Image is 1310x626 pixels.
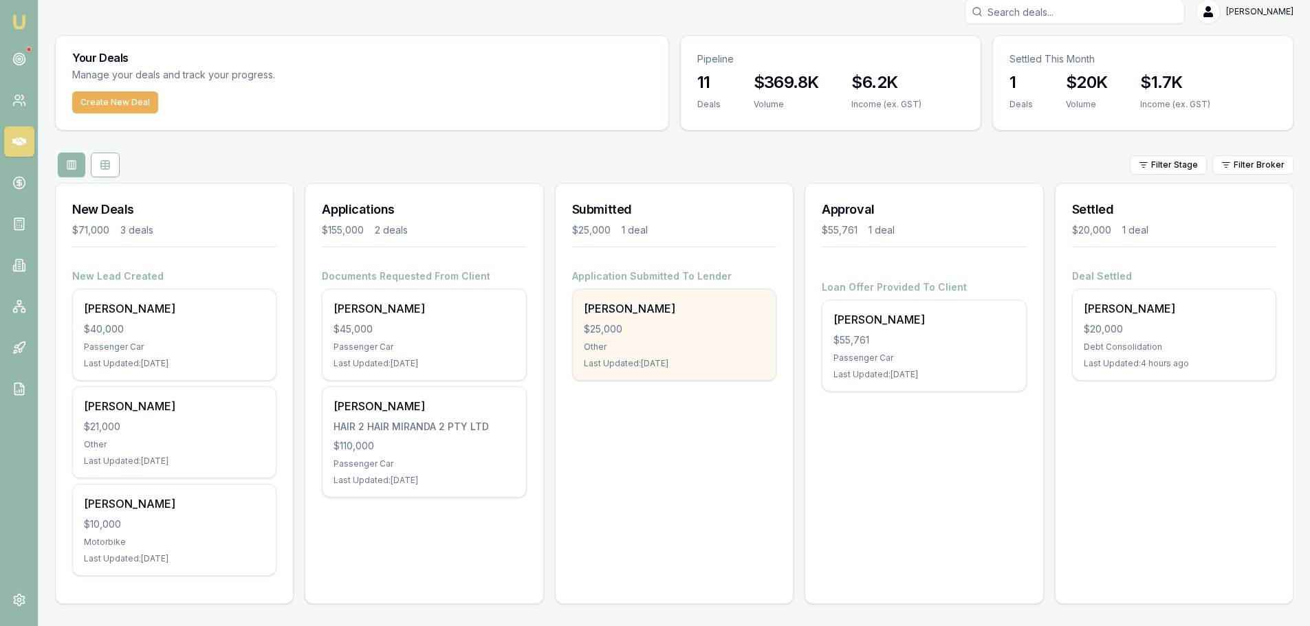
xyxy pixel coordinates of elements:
h4: Loan Offer Provided To Client [822,280,1026,294]
div: Other [584,342,765,353]
button: Filter Broker [1212,155,1293,175]
img: emu-icon-u.png [11,14,28,30]
div: Motorbike [84,537,265,548]
h4: Application Submitted To Lender [572,269,776,283]
div: [PERSON_NAME] [84,495,265,512]
div: 1 deal [869,223,895,237]
div: $21,000 [84,420,265,434]
h3: Approval [822,200,1026,219]
div: Last Updated: [DATE] [334,475,514,486]
div: 2 deals [375,223,408,237]
h3: $6.2K [851,71,921,93]
h3: Submitted [572,200,776,219]
span: [PERSON_NAME] [1226,6,1293,17]
div: $155,000 [322,223,364,237]
h3: Applications [322,200,526,219]
h3: 1 [1009,71,1033,93]
div: Income (ex. GST) [851,99,921,110]
div: $55,761 [833,333,1014,347]
span: Filter Broker [1234,159,1285,170]
h3: $20K [1066,71,1108,93]
div: Income (ex. GST) [1140,99,1210,110]
div: [PERSON_NAME] [584,300,765,317]
h4: New Lead Created [72,269,276,283]
div: Last Updated: [DATE] [84,456,265,467]
div: $20,000 [1084,322,1265,336]
div: Volume [754,99,819,110]
div: $45,000 [334,322,514,336]
div: $10,000 [84,517,265,531]
h3: 11 [697,71,721,93]
div: $25,000 [572,223,611,237]
div: Last Updated: [DATE] [84,358,265,369]
div: $25,000 [584,322,765,336]
span: Filter Stage [1151,159,1198,170]
div: [PERSON_NAME] [84,398,265,414]
p: Pipeline [697,52,964,66]
h3: Settled [1072,200,1276,219]
button: Filter Stage [1130,155,1207,175]
div: [PERSON_NAME] [334,398,514,414]
div: $110,000 [334,439,514,453]
h3: Your Deals [72,52,652,63]
p: Manage your deals and track your progress. [72,67,424,83]
h3: $369.8K [754,71,819,93]
div: Last Updated: [DATE] [584,358,765,369]
p: Settled This Month [1009,52,1276,66]
div: [PERSON_NAME] [334,300,514,317]
div: Passenger Car [334,342,514,353]
div: Other [84,439,265,450]
div: 1 deal [622,223,648,237]
div: Passenger Car [84,342,265,353]
div: 3 deals [120,223,153,237]
div: Debt Consolidation [1084,342,1265,353]
div: [PERSON_NAME] [84,300,265,317]
div: Passenger Car [833,353,1014,364]
h3: $1.7K [1140,71,1210,93]
h4: Documents Requested From Client [322,269,526,283]
div: Deals [697,99,721,110]
div: [PERSON_NAME] [833,311,1014,328]
h3: New Deals [72,200,276,219]
div: $71,000 [72,223,109,237]
div: Last Updated: [DATE] [84,553,265,564]
div: $40,000 [84,322,265,336]
div: Last Updated: 4 hours ago [1084,358,1265,369]
div: $20,000 [1072,223,1111,237]
div: Last Updated: [DATE] [833,369,1014,380]
div: 1 deal [1122,223,1148,237]
div: Deals [1009,99,1033,110]
div: Last Updated: [DATE] [334,358,514,369]
div: [PERSON_NAME] [1084,300,1265,317]
div: Volume [1066,99,1108,110]
button: Create New Deal [72,91,158,113]
div: $55,761 [822,223,858,237]
h4: Deal Settled [1072,269,1276,283]
div: Passenger Car [334,458,514,469]
div: HAIR 2 HAIR MIRANDA 2 PTY LTD [334,420,514,434]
